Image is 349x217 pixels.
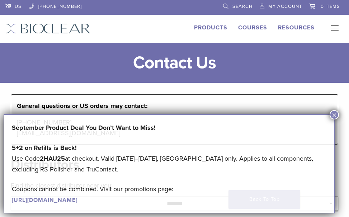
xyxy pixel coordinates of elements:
strong: 2HAU25 [40,155,65,162]
strong: General questions or US orders may contact: [17,102,148,110]
img: Bioclear [5,23,90,34]
button: Close [330,110,339,119]
nav: Primary Navigation [325,23,344,34]
a: Resources [278,24,315,31]
span: Search [232,4,253,9]
p: Use Code at checkout. Valid [DATE]–[DATE], [GEOGRAPHIC_DATA] only. Applies to all components, exc... [12,142,327,175]
p: Coupons cannot be combined. Visit our promotions page: [12,184,327,205]
span: 0 items [321,4,340,9]
strong: 5+2 on Refills is Back! [12,144,77,152]
a: Products [194,24,227,31]
strong: September Product Deal You Don’t Want to Miss! [12,124,156,132]
span: My Account [268,4,302,9]
a: Courses [238,24,267,31]
a: [URL][DOMAIN_NAME] [12,197,77,204]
